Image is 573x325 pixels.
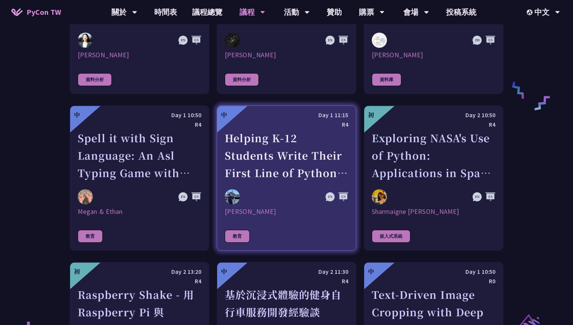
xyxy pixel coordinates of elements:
img: Megan & Ethan [78,189,93,204]
div: 中 [221,267,227,276]
div: 中 [74,110,80,119]
img: Locale Icon [527,9,534,15]
div: Sharmaigne [PERSON_NAME] [372,207,495,216]
div: 資料庫 [372,73,401,86]
div: Day 1 10:50 [372,267,495,276]
div: 中 [221,110,227,119]
div: 教育 [225,230,250,243]
div: Day 1 10:50 [78,110,201,120]
div: 資料分析 [78,73,112,86]
div: R0 [372,276,495,286]
div: Megan & Ethan [78,207,201,216]
img: Chieh-Hung Cheng [225,189,240,204]
div: 初 [74,267,80,276]
div: R4 [78,120,201,129]
span: PyCon TW [27,6,61,18]
div: R4 [372,120,495,129]
div: Day 1 11:15 [225,110,348,120]
a: 中 Day 1 11:15 R4 Helping K-12 Students Write Their First Line of Python: Building a Game-Based Le... [217,105,356,251]
div: R4 [225,276,348,286]
img: David Mikolas [225,33,240,48]
div: Day 2 11:30 [225,267,348,276]
div: Exploring NASA's Use of Python: Applications in Space Research and Data Analysis [372,129,495,182]
img: Sharmaigne Angelie Mabano [372,189,387,204]
div: 嵌入式系統 [372,230,410,243]
img: Wei Jun Cheng [372,33,387,48]
div: R4 [225,120,348,129]
div: 教育 [78,230,103,243]
div: 初 [368,110,374,119]
div: Helping K-12 Students Write Their First Line of Python: Building a Game-Based Learning Platform w... [225,129,348,182]
div: Day 2 10:50 [372,110,495,120]
div: Day 2 13:20 [78,267,201,276]
div: [PERSON_NAME] [225,207,348,216]
div: R4 [78,276,201,286]
a: PyCon TW [4,3,69,22]
div: [PERSON_NAME] [372,50,495,60]
div: [PERSON_NAME] [78,50,201,60]
div: Spell it with Sign Language: An Asl Typing Game with MediaPipe [78,129,201,182]
div: 資料分析 [225,73,259,86]
div: 中 [368,267,374,276]
img: Home icon of PyCon TW 2025 [11,8,23,16]
a: 中 Day 1 10:50 R4 Spell it with Sign Language: An Asl Typing Game with MediaPipe Megan & Ethan Meg... [70,105,209,251]
a: 初 Day 2 10:50 R4 Exploring NASA's Use of Python: Applications in Space Research and Data Analysis... [364,105,503,251]
img: Bing Wang [78,33,93,48]
div: [PERSON_NAME] [225,50,348,60]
